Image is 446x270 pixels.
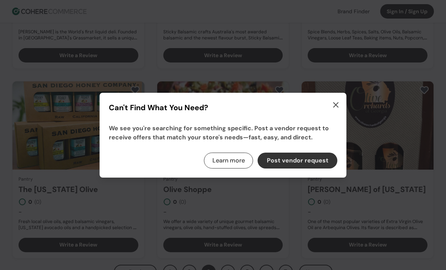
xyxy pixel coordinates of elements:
[212,156,245,165] a: Learn more
[204,153,253,169] button: Learn more
[109,102,338,113] h1: Can't Find What You Need?
[258,153,338,169] button: Post vendor request
[109,124,338,142] p: We see you're searching for something specific. Post a vendor request to receive offers that matc...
